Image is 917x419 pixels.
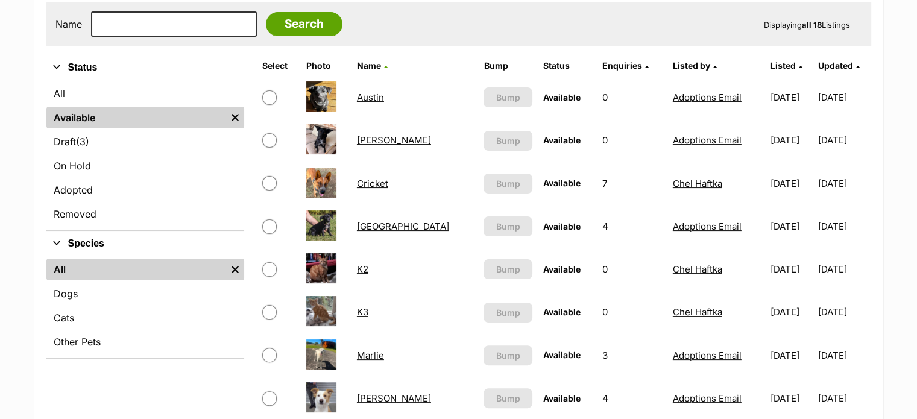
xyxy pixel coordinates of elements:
[46,307,244,329] a: Cats
[602,60,642,71] span: translation missing: en.admin.listings.index.attributes.enquiries
[46,236,244,251] button: Species
[357,263,368,275] a: K2
[802,20,822,30] strong: all 18
[46,179,244,201] a: Adopted
[496,220,520,233] span: Bump
[818,163,869,204] td: [DATE]
[818,60,860,71] a: Updated
[496,306,520,319] span: Bump
[597,335,667,376] td: 3
[597,77,667,118] td: 0
[770,60,802,71] a: Listed
[484,131,532,151] button: Bump
[496,392,520,405] span: Bump
[484,87,532,107] button: Bump
[46,83,244,104] a: All
[357,178,388,189] a: Cricket
[602,60,649,71] a: Enquiries
[357,60,381,71] span: Name
[484,216,532,236] button: Bump
[673,263,722,275] a: Chel Haftka
[484,388,532,408] button: Bump
[484,259,532,279] button: Bump
[766,377,817,419] td: [DATE]
[766,77,817,118] td: [DATE]
[46,256,244,358] div: Species
[543,92,581,102] span: Available
[357,221,449,232] a: [GEOGRAPHIC_DATA]
[479,56,537,75] th: Bump
[496,177,520,190] span: Bump
[46,259,226,280] a: All
[357,392,431,404] a: [PERSON_NAME]
[673,134,742,146] a: Adoptions Email
[818,60,853,71] span: Updated
[543,393,581,403] span: Available
[496,91,520,104] span: Bump
[597,206,667,247] td: 4
[597,163,667,204] td: 7
[818,335,869,376] td: [DATE]
[766,335,817,376] td: [DATE]
[673,60,717,71] a: Listed by
[766,119,817,161] td: [DATE]
[46,283,244,304] a: Dogs
[766,248,817,290] td: [DATE]
[673,350,742,361] a: Adoptions Email
[257,56,301,75] th: Select
[543,178,581,188] span: Available
[76,134,89,149] span: (3)
[46,80,244,230] div: Status
[46,203,244,225] a: Removed
[357,306,368,318] a: K3
[484,345,532,365] button: Bump
[766,291,817,333] td: [DATE]
[266,12,342,36] input: Search
[597,248,667,290] td: 0
[46,131,244,153] a: Draft
[597,291,667,333] td: 0
[357,350,384,361] a: Marlie
[357,134,431,146] a: [PERSON_NAME]
[543,221,581,232] span: Available
[543,264,581,274] span: Available
[673,392,742,404] a: Adoptions Email
[673,60,710,71] span: Listed by
[46,60,244,75] button: Status
[484,303,532,323] button: Bump
[818,77,869,118] td: [DATE]
[538,56,596,75] th: Status
[818,206,869,247] td: [DATE]
[673,178,722,189] a: Chel Haftka
[496,134,520,147] span: Bump
[543,307,581,317] span: Available
[357,92,384,103] a: Austin
[770,60,796,71] span: Listed
[357,60,388,71] a: Name
[226,107,244,128] a: Remove filter
[46,155,244,177] a: On Hold
[496,349,520,362] span: Bump
[484,174,532,194] button: Bump
[301,56,350,75] th: Photo
[46,107,226,128] a: Available
[55,19,82,30] label: Name
[496,263,520,276] span: Bump
[764,20,850,30] span: Displaying Listings
[673,92,742,103] a: Adoptions Email
[46,331,244,353] a: Other Pets
[818,291,869,333] td: [DATE]
[818,377,869,419] td: [DATE]
[673,306,722,318] a: Chel Haftka
[226,259,244,280] a: Remove filter
[818,248,869,290] td: [DATE]
[818,119,869,161] td: [DATE]
[543,135,581,145] span: Available
[543,350,581,360] span: Available
[597,119,667,161] td: 0
[766,206,817,247] td: [DATE]
[766,163,817,204] td: [DATE]
[673,221,742,232] a: Adoptions Email
[597,377,667,419] td: 4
